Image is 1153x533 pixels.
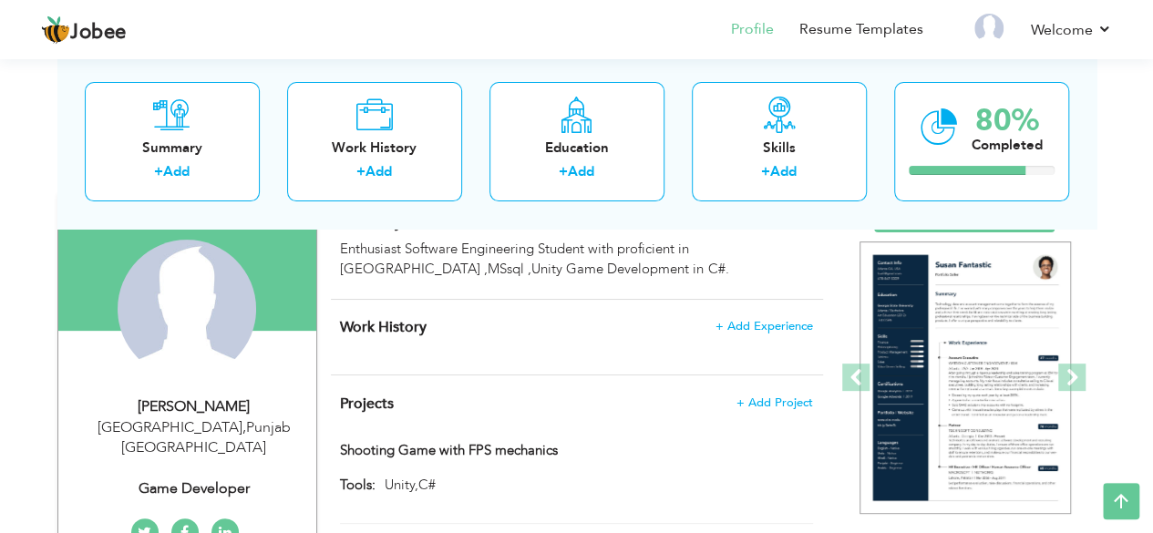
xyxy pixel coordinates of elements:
div: Skills [706,138,852,158]
a: Add [365,163,392,181]
div: Work History [302,138,448,158]
label: Tools: [340,476,376,495]
div: Education [504,138,650,158]
img: Muhammad Anas Aamir [118,240,256,378]
div: 80% [972,106,1043,136]
a: Jobee [41,15,127,45]
a: Welcome [1031,19,1112,41]
a: Add [770,163,797,181]
a: Add [163,163,190,181]
label: + [559,163,568,182]
div: game developer [72,478,316,499]
h4: This helps to show the companies you have worked for. [340,318,812,336]
span: + Add Project [736,396,813,409]
div: Enthusiast Software Engineering Student with proficient in [GEOGRAPHIC_DATA] ,MSsql ,Unity Game D... [340,240,812,279]
label: + [154,163,163,182]
div: Completed [972,136,1043,155]
img: Profile Img [974,14,1004,43]
label: Shooting Game with FPS mechanics [340,441,646,460]
a: Resume Templates [799,19,923,40]
label: + [356,163,365,182]
span: , [242,417,246,437]
div: [PERSON_NAME] [72,396,316,417]
h4: Adding a summary is a quick and easy way to highlight your experience and interests. [340,213,812,231]
p: Unity,C# [376,476,812,495]
a: Profile [731,19,774,40]
label: + [761,163,770,182]
span: Work History [340,317,427,337]
span: + Add Experience [715,320,813,333]
div: Summary [99,138,245,158]
span: Projects [340,394,394,414]
a: Add [568,163,594,181]
h4: This helps to highlight the project, tools and skills you have worked on. [340,395,812,413]
img: jobee.io [41,15,70,45]
span: Jobee [70,23,127,43]
div: [GEOGRAPHIC_DATA] Punjab [GEOGRAPHIC_DATA] [72,417,316,459]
